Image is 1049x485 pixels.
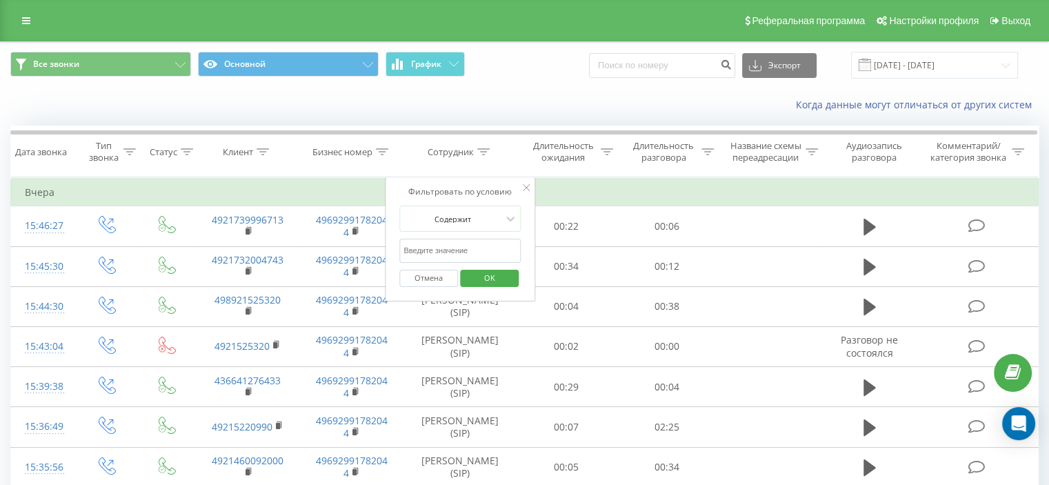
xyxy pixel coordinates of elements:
td: 00:22 [517,206,617,246]
td: [PERSON_NAME] (SIP) [404,286,517,326]
td: 00:34 [517,246,617,286]
a: 49692991782044 [316,374,388,399]
div: Длительность ожидания [529,140,598,164]
div: Дата звонка [15,146,67,158]
a: 49692991782044 [316,213,388,239]
div: Статус [150,146,177,158]
div: Open Intercom Messenger [1002,407,1035,440]
div: 15:36:49 [25,413,61,440]
span: Реферальная программа [752,15,865,26]
td: [PERSON_NAME] (SIP) [404,407,517,447]
span: Выход [1001,15,1030,26]
button: Отмена [399,270,458,287]
a: 49692991782044 [316,253,388,279]
div: 15:45:30 [25,253,61,280]
a: 4921460092000 [212,454,283,467]
td: 00:06 [617,206,717,246]
td: [PERSON_NAME] (SIP) [404,367,517,407]
div: Клиент [223,146,253,158]
span: Разговор не состоялся [841,333,898,359]
div: Фильтровать по условию [399,185,521,199]
button: График [386,52,465,77]
td: 00:00 [617,326,717,366]
td: 00:29 [517,367,617,407]
a: 4921525320 [214,339,270,353]
input: Введите значение [399,239,521,263]
button: Основной [198,52,379,77]
td: 00:04 [517,286,617,326]
a: 49692991782044 [316,293,388,319]
div: Бизнес номер [312,146,372,158]
td: Вчера [11,179,1039,206]
div: 15:46:27 [25,212,61,239]
input: Поиск по номеру [589,53,735,78]
div: Комментарий/категория звонка [928,140,1008,164]
a: 436641276433 [214,374,281,387]
td: 00:04 [617,367,717,407]
a: 4921732004743 [212,253,283,266]
a: 49215220990 [212,420,272,433]
span: График [411,59,441,69]
a: 498921525320 [214,293,281,306]
div: 15:39:38 [25,373,61,400]
span: Настройки профиля [889,15,979,26]
div: Сотрудник [428,146,474,158]
td: 02:25 [617,407,717,447]
a: Когда данные могут отличаться от других систем [796,98,1039,111]
button: OK [460,270,519,287]
a: 49692991782044 [316,454,388,479]
a: 49692991782044 [316,414,388,439]
td: 00:02 [517,326,617,366]
div: 15:43:04 [25,333,61,360]
span: OK [470,267,509,288]
button: Все звонки [10,52,191,77]
div: Тип звонка [87,140,119,164]
div: Длительность разговора [629,140,698,164]
td: 00:07 [517,407,617,447]
td: 00:38 [617,286,717,326]
a: 4921739996713 [212,213,283,226]
div: Название схемы переадресации [730,140,802,164]
a: 49692991782044 [316,333,388,359]
div: 15:44:30 [25,293,61,320]
td: [PERSON_NAME] (SIP) [404,326,517,366]
td: 00:12 [617,246,717,286]
span: Все звонки [33,59,79,70]
div: Аудиозапись разговора [834,140,915,164]
div: 15:35:56 [25,454,61,481]
button: Экспорт [742,53,817,78]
